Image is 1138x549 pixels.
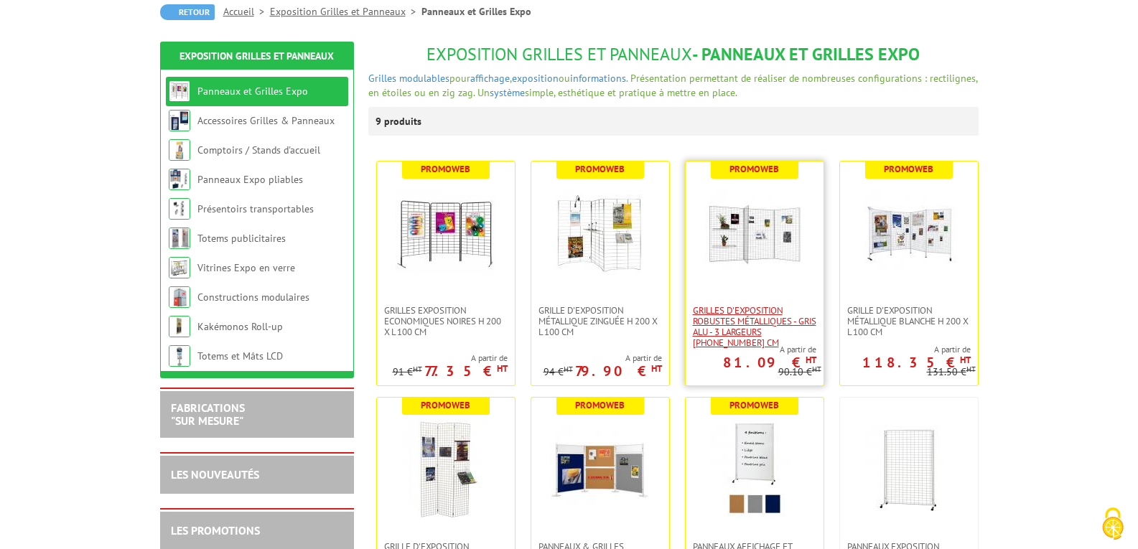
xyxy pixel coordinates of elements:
b: Promoweb [729,163,779,175]
span: A partir de [393,352,508,364]
a: Accueil [223,5,270,18]
a: exposition [512,72,559,85]
h1: - Panneaux et Grilles Expo [368,45,979,64]
sup: HT [497,362,508,375]
img: Totems publicitaires [169,227,190,249]
a: Retour [160,4,215,20]
a: modulables [399,72,449,85]
img: Panneaux Exposition Grilles mobiles sur roulettes - gris clair [859,419,959,520]
sup: HT [564,364,573,374]
p: 77.35 € [424,367,508,375]
img: Présentoirs transportables [169,198,190,220]
b: Promoweb [729,399,779,411]
img: Grilles Exposition Economiques Noires H 200 x L 100 cm [396,183,496,283]
p: 79.90 € [575,367,662,375]
b: Promoweb [884,163,933,175]
img: Accessoires Grilles & Panneaux [169,110,190,131]
img: Comptoirs / Stands d'accueil [169,139,190,161]
img: Grille d'exposition métallique Zinguée H 200 x L 100 cm [550,183,650,283]
a: Grilles d'exposition robustes métalliques - gris alu - 3 largeurs [PHONE_NUMBER] cm [686,305,824,348]
img: Cookies (fenêtre modale) [1095,506,1131,542]
a: Présentoirs transportables [197,202,314,215]
span: Exposition Grilles et Panneaux [426,43,692,65]
img: Grille d'exposition métallique blanche H 200 x L 100 cm [859,183,959,283]
button: Cookies (fenêtre modale) [1088,500,1138,549]
sup: HT [960,354,971,366]
span: Grilles d'exposition robustes métalliques - gris alu - 3 largeurs [PHONE_NUMBER] cm [693,305,816,348]
p: 118.35 € [862,358,971,367]
img: Kakémonos Roll-up [169,316,190,337]
a: LES NOUVEAUTÉS [171,467,259,482]
img: Panneaux Expo pliables [169,169,190,190]
a: Panneaux et Grilles Expo [197,85,308,98]
a: Exposition Grilles et Panneaux [270,5,421,18]
sup: HT [806,354,816,366]
a: Panneaux Expo pliables [197,173,303,186]
span: Grille d'exposition métallique blanche H 200 x L 100 cm [847,305,971,337]
img: Vitrines Expo en verre [169,257,190,278]
span: A partir de [544,352,662,364]
span: A partir de [840,344,971,355]
a: FABRICATIONS"Sur Mesure" [171,400,245,428]
a: Constructions modulaires [197,291,309,304]
a: Vitrines Expo en verre [197,261,295,274]
b: Promoweb [575,399,625,411]
a: Kakémonos Roll-up [197,320,283,333]
a: Grille d'exposition métallique blanche H 200 x L 100 cm [840,305,978,337]
b: Promoweb [421,399,470,411]
p: 94 € [544,367,573,377]
sup: HT [966,364,976,374]
a: informations [570,72,626,85]
img: Constructions modulaires [169,286,190,308]
a: affichage [470,72,510,85]
a: Grilles Exposition Economiques Noires H 200 x L 100 cm [377,305,515,337]
a: Exposition Grilles et Panneaux [179,50,334,62]
p: 81.09 € [723,358,816,367]
img: Panneaux et Grilles Expo [169,80,190,102]
b: Promoweb [421,163,470,175]
span: A partir de [686,344,816,355]
p: 9 produits [376,107,429,136]
img: Panneaux Affichage et Ecriture Mobiles - finitions liège punaisable, feutrine gris clair ou bleue... [704,419,805,520]
p: 131.50 € [927,367,976,377]
li: Panneaux et Grilles Expo [421,4,531,19]
b: Promoweb [575,163,625,175]
sup: HT [812,364,821,374]
a: système [490,86,525,99]
p: 91 € [393,367,422,377]
img: Panneaux & Grilles modulables - liège, feutrine grise ou bleue, blanc laqué ou gris alu [550,419,650,520]
a: Grille d'exposition métallique Zinguée H 200 x L 100 cm [531,305,669,337]
span: pour , ou . Présentation permettant de réaliser de nombreuses configurations : rectilignes, en ét... [368,72,977,99]
sup: HT [651,362,662,375]
img: Grilles d'exposition robustes métalliques - gris alu - 3 largeurs 70-100-120 cm [704,183,805,283]
span: Grilles Exposition Economiques Noires H 200 x L 100 cm [384,305,508,337]
a: Totems et Mâts LCD [197,349,283,362]
img: Grille d'exposition économique blanche, fixation murale, paravent ou sur pied [396,419,496,520]
a: LES PROMOTIONS [171,523,260,538]
span: Grille d'exposition métallique Zinguée H 200 x L 100 cm [538,305,662,337]
a: Accessoires Grilles & Panneaux [197,114,335,127]
p: 90.10 € [778,367,821,377]
a: Totems publicitaires [197,232,286,245]
a: Grilles [368,72,396,85]
a: Comptoirs / Stands d'accueil [197,144,320,156]
img: Totems et Mâts LCD [169,345,190,367]
sup: HT [413,364,422,374]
